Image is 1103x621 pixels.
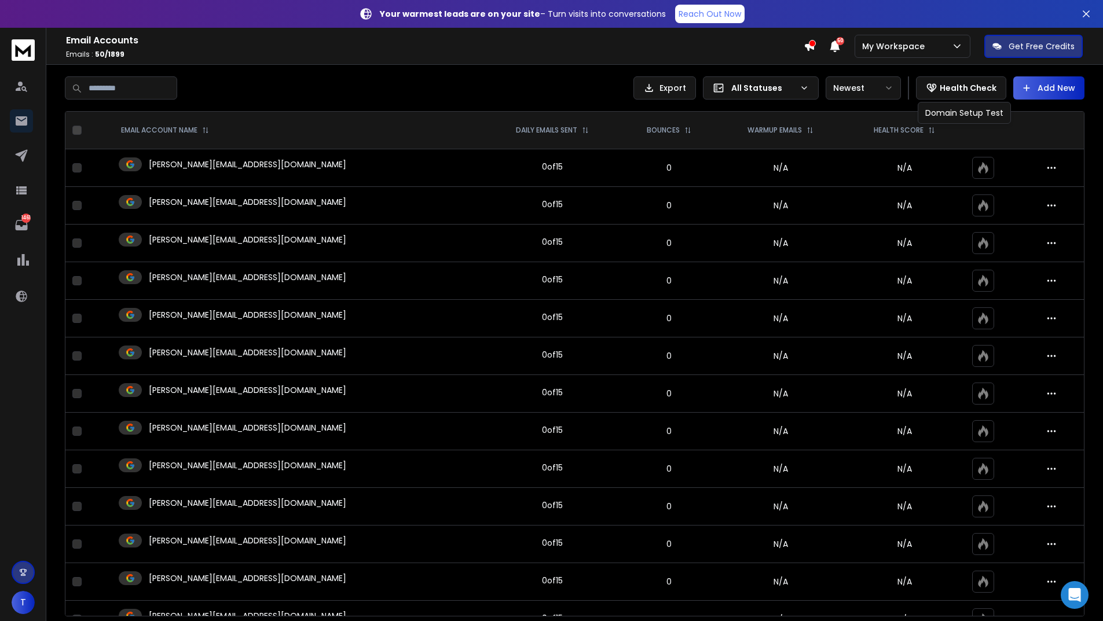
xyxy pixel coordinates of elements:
p: 0 [628,275,710,286]
p: 0 [628,388,710,399]
div: 0 of 15 [542,161,563,172]
td: N/A [717,149,844,187]
div: Domain Setup Test [918,102,1011,124]
p: 0 [628,425,710,437]
p: All Statuses [731,82,795,94]
div: 0 of 15 [542,537,563,549]
td: N/A [717,300,844,337]
p: N/A [851,501,958,512]
p: [PERSON_NAME][EMAIL_ADDRESS][DOMAIN_NAME] [149,384,346,396]
div: 0 of 15 [542,236,563,248]
p: [PERSON_NAME][EMAIL_ADDRESS][DOMAIN_NAME] [149,196,346,208]
p: DAILY EMAILS SENT [516,126,577,135]
p: 0 [628,463,710,475]
p: 1461 [21,214,31,223]
p: N/A [851,463,958,475]
p: 0 [628,538,710,550]
div: 0 of 15 [542,311,563,323]
button: Add New [1013,76,1084,100]
p: [PERSON_NAME][EMAIL_ADDRESS][DOMAIN_NAME] [149,497,346,509]
td: N/A [717,225,844,262]
img: logo [12,39,35,61]
p: My Workspace [862,41,929,52]
p: Reach Out Now [679,8,741,20]
p: [PERSON_NAME][EMAIL_ADDRESS][DOMAIN_NAME] [149,309,346,321]
button: Get Free Credits [984,35,1083,58]
td: N/A [717,488,844,526]
p: [PERSON_NAME][EMAIL_ADDRESS][DOMAIN_NAME] [149,347,346,358]
p: 0 [628,237,710,249]
button: T [12,591,35,614]
p: – Turn visits into conversations [380,8,666,20]
p: Emails : [66,50,804,59]
p: 0 [628,576,710,587]
td: N/A [717,526,844,563]
p: BOUNCES [647,126,680,135]
p: [PERSON_NAME][EMAIL_ADDRESS][DOMAIN_NAME] [149,271,346,283]
div: Open Intercom Messenger [1061,581,1089,609]
p: [PERSON_NAME][EMAIL_ADDRESS][DOMAIN_NAME] [149,422,346,433]
div: 0 of 15 [542,424,563,436]
div: 0 of 15 [542,499,563,511]
p: 0 [628,162,710,174]
td: N/A [717,262,844,300]
div: EMAIL ACCOUNT NAME [121,126,209,135]
span: 50 / 1899 [95,49,124,59]
p: HEALTH SCORE [874,126,924,135]
strong: Your warmest leads are on your site [380,8,540,20]
div: 0 of 15 [542,462,563,473]
td: N/A [717,375,844,413]
div: 0 of 15 [542,387,563,398]
td: N/A [717,413,844,450]
span: 50 [836,37,844,45]
p: [PERSON_NAME][EMAIL_ADDRESS][DOMAIN_NAME] [149,460,346,471]
button: Newest [826,76,901,100]
p: [PERSON_NAME][EMAIL_ADDRESS][DOMAIN_NAME] [149,234,346,245]
a: Reach Out Now [675,5,745,23]
button: Export [633,76,696,100]
div: 0 of 15 [542,349,563,361]
p: 0 [628,501,710,512]
p: 0 [628,313,710,324]
p: [PERSON_NAME][EMAIL_ADDRESS][DOMAIN_NAME] [149,159,346,170]
p: [PERSON_NAME][EMAIL_ADDRESS][DOMAIN_NAME] [149,572,346,584]
p: N/A [851,200,958,211]
p: N/A [851,275,958,286]
p: N/A [851,162,958,174]
div: 0 of 15 [542,274,563,285]
p: Health Check [940,82,996,94]
p: [PERSON_NAME][EMAIL_ADDRESS][DOMAIN_NAME] [149,535,346,546]
h1: Email Accounts [66,34,804,47]
td: N/A [717,563,844,601]
p: N/A [851,237,958,249]
p: N/A [851,538,958,550]
p: 0 [628,200,710,211]
p: Get Free Credits [1009,41,1075,52]
p: N/A [851,350,958,362]
button: Health Check [916,76,1006,100]
div: 0 of 15 [542,199,563,210]
td: N/A [717,450,844,488]
p: N/A [851,425,958,437]
td: N/A [717,337,844,375]
a: 1461 [10,214,33,237]
p: WARMUP EMAILS [747,126,802,135]
div: 0 of 15 [542,575,563,586]
td: N/A [717,187,844,225]
p: 0 [628,350,710,362]
p: N/A [851,388,958,399]
p: N/A [851,576,958,587]
p: N/A [851,313,958,324]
